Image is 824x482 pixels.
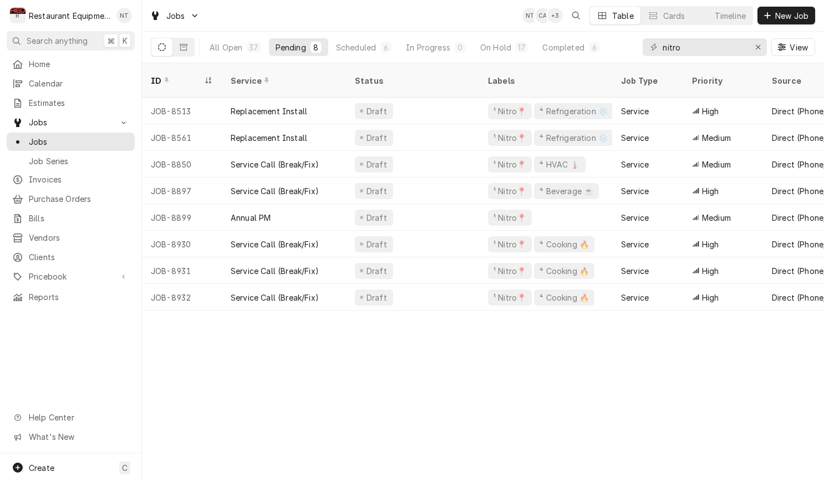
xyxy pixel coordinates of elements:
[231,75,335,87] div: Service
[7,190,135,208] a: Purchase Orders
[621,239,649,250] div: Service
[29,58,129,70] span: Home
[702,292,719,303] span: High
[538,185,594,197] div: ⁴ Beverage ☕
[231,265,319,277] div: Service Call (Break/Fix)
[538,159,581,170] div: ⁴ HVAC 🌡️
[29,97,129,109] span: Estimates
[116,8,132,23] div: Nick Tussey's Avatar
[715,10,746,22] div: Timeline
[142,284,222,311] div: JOB-8932
[702,239,719,250] span: High
[142,257,222,284] div: JOB-8931
[7,152,135,170] a: Job Series
[522,8,538,23] div: NT
[29,251,129,263] span: Clients
[663,10,685,22] div: Cards
[7,288,135,306] a: Reports
[29,10,110,22] div: Restaurant Equipment Diagnostics
[621,105,649,117] div: Service
[166,10,185,22] span: Jobs
[7,229,135,247] a: Vendors
[522,8,538,23] div: Nick Tussey's Avatar
[29,412,128,423] span: Help Center
[142,231,222,257] div: JOB-8930
[142,177,222,204] div: JOB-8897
[7,113,135,131] a: Go to Jobs
[29,174,129,185] span: Invoices
[365,212,389,224] div: Draft
[145,7,204,25] a: Go to Jobs
[276,42,306,53] div: Pending
[365,265,389,277] div: Draft
[231,292,319,303] div: Service Call (Break/Fix)
[29,78,129,89] span: Calendar
[621,212,649,224] div: Service
[10,8,26,23] div: R
[492,132,527,144] div: ¹ Nitro📍
[29,271,113,282] span: Pricebook
[231,132,307,144] div: Replacement Install
[231,212,271,224] div: Annual PM
[355,75,468,87] div: Status
[702,185,719,197] span: High
[7,408,135,427] a: Go to Help Center
[488,75,603,87] div: Labels
[7,94,135,112] a: Estimates
[538,239,590,250] div: ⁴ Cooking 🔥
[492,265,527,277] div: ¹ Nitro📍
[518,42,526,53] div: 17
[621,75,674,87] div: Job Type
[567,7,585,24] button: Open search
[538,105,609,117] div: ⁴ Refrigeration ❄️
[480,42,511,53] div: On Hold
[210,42,242,53] div: All Open
[365,292,389,303] div: Draft
[492,159,527,170] div: ¹ Nitro📍
[702,265,719,277] span: High
[122,462,128,474] span: C
[231,105,307,117] div: Replacement Install
[313,42,319,53] div: 8
[142,204,222,231] div: JOB-8899
[29,136,129,148] span: Jobs
[142,98,222,124] div: JOB-8513
[29,212,129,224] span: Bills
[702,159,731,170] span: Medium
[7,74,135,93] a: Calendar
[7,209,135,227] a: Bills
[29,155,129,167] span: Job Series
[7,248,135,266] a: Clients
[535,8,551,23] div: CA
[231,239,319,250] div: Service Call (Break/Fix)
[29,291,129,303] span: Reports
[29,463,54,473] span: Create
[7,170,135,189] a: Invoices
[535,8,551,23] div: Chrissy Adams's Avatar
[365,105,389,117] div: Draft
[771,38,815,56] button: View
[7,133,135,151] a: Jobs
[702,105,719,117] span: High
[538,292,590,303] div: ⁴ Cooking 🔥
[231,185,319,197] div: Service Call (Break/Fix)
[773,10,811,22] span: New Job
[621,132,649,144] div: Service
[116,8,132,23] div: NT
[757,7,815,24] button: New Job
[249,42,258,53] div: 37
[7,428,135,446] a: Go to What's New
[492,239,527,250] div: ¹ Nitro📍
[621,292,649,303] div: Service
[7,31,135,50] button: Search anything⌘K
[365,239,389,250] div: Draft
[365,159,389,170] div: Draft
[492,105,527,117] div: ¹ Nitro📍
[492,185,527,197] div: ¹ Nitro📍
[29,232,129,243] span: Vendors
[547,8,563,23] div: + 3
[538,265,590,277] div: ⁴ Cooking 🔥
[621,159,649,170] div: Service
[142,151,222,177] div: JOB-8850
[29,431,128,443] span: What's New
